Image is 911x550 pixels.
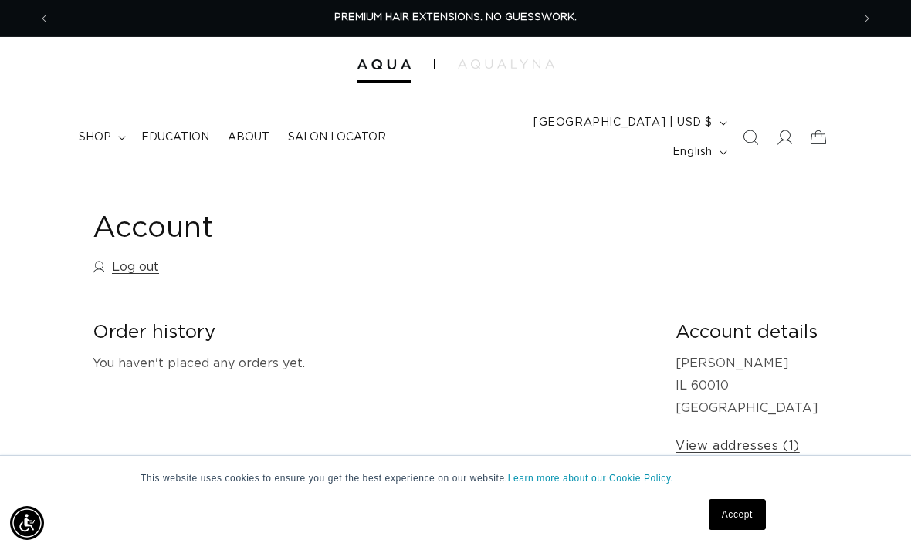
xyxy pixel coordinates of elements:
span: PREMIUM HAIR EXTENSIONS. NO GUESSWORK. [334,12,577,22]
button: Previous announcement [27,4,61,33]
span: shop [79,130,111,144]
span: [GEOGRAPHIC_DATA] | USD $ [533,115,713,131]
a: Log out [93,256,159,278]
p: This website uses cookies to ensure you get the best experience on our website. [141,471,770,485]
span: English [672,144,713,160]
a: Learn more about our Cookie Policy. [508,473,674,484]
span: About [228,130,269,144]
a: View addresses (1) [676,435,800,457]
div: Accessibility Menu [10,506,44,540]
h2: Order history [93,321,651,345]
a: Education [132,121,218,154]
img: Aqua Hair Extensions [357,59,411,70]
button: Next announcement [850,4,884,33]
iframe: Chat Widget [834,476,911,550]
h1: Account [93,210,818,248]
img: aqualyna.com [458,59,554,69]
p: You haven't placed any orders yet. [93,353,651,375]
p: [PERSON_NAME] IL 60010 [GEOGRAPHIC_DATA] [676,353,818,419]
a: Salon Locator [279,121,395,154]
summary: Search [733,120,767,154]
summary: shop [69,121,132,154]
button: English [663,137,733,167]
button: [GEOGRAPHIC_DATA] | USD $ [524,108,733,137]
span: Education [141,130,209,144]
a: About [218,121,279,154]
h2: Account details [676,321,818,345]
a: Accept [709,499,766,530]
span: Salon Locator [288,130,386,144]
